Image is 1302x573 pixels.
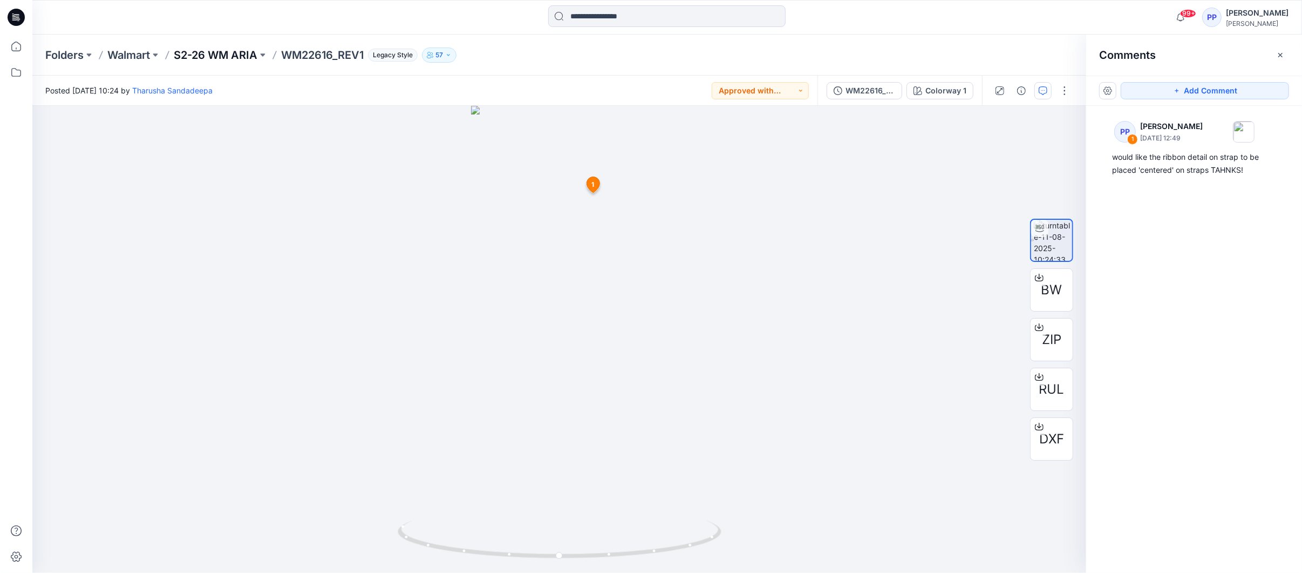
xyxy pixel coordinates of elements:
[1039,380,1065,399] span: RUL
[1226,6,1289,19] div: [PERSON_NAME]
[1042,330,1061,349] span: ZIP
[1114,121,1136,143] div: PP
[1180,9,1196,18] span: 99+
[1099,49,1156,62] h2: Comments
[368,49,418,62] span: Legacy Style
[906,82,973,99] button: Colorway 1
[471,106,647,573] img: eyJhbGciOiJIUzI1NiIsImtpZCI6IjAiLCJzbHQiOiJzZXMiLCJ0eXAiOiJKV1QifQ.eyJkYXRhIjp7InR5cGUiOiJzdG9yYW...
[1039,429,1064,449] span: DXF
[1202,8,1222,27] div: PP
[422,48,456,63] button: 57
[1121,82,1289,99] button: Add Comment
[107,48,150,63] a: Walmart
[1013,82,1030,99] button: Details
[364,48,418,63] button: Legacy Style
[1140,120,1203,133] p: [PERSON_NAME]
[45,85,213,96] span: Posted [DATE] 10:24 by
[281,48,364,63] p: WM22616_REV1
[1041,280,1062,300] span: BW
[435,49,443,61] p: 57
[1112,151,1276,177] div: would like the ribbon detail on strap to be placed 'centered' on straps TAHNKS!
[925,85,966,97] div: Colorway 1
[827,82,902,99] button: WM22616_REV1
[1127,134,1138,145] div: 1
[1034,220,1072,261] img: turntable-11-08-2025-10:24:33
[45,48,84,63] a: Folders
[846,85,895,97] div: WM22616_REV1
[132,86,213,95] a: Tharusha Sandadeepa
[174,48,257,63] a: S2-26 WM ARIA
[1226,19,1289,28] div: [PERSON_NAME]
[1140,133,1203,144] p: [DATE] 12:49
